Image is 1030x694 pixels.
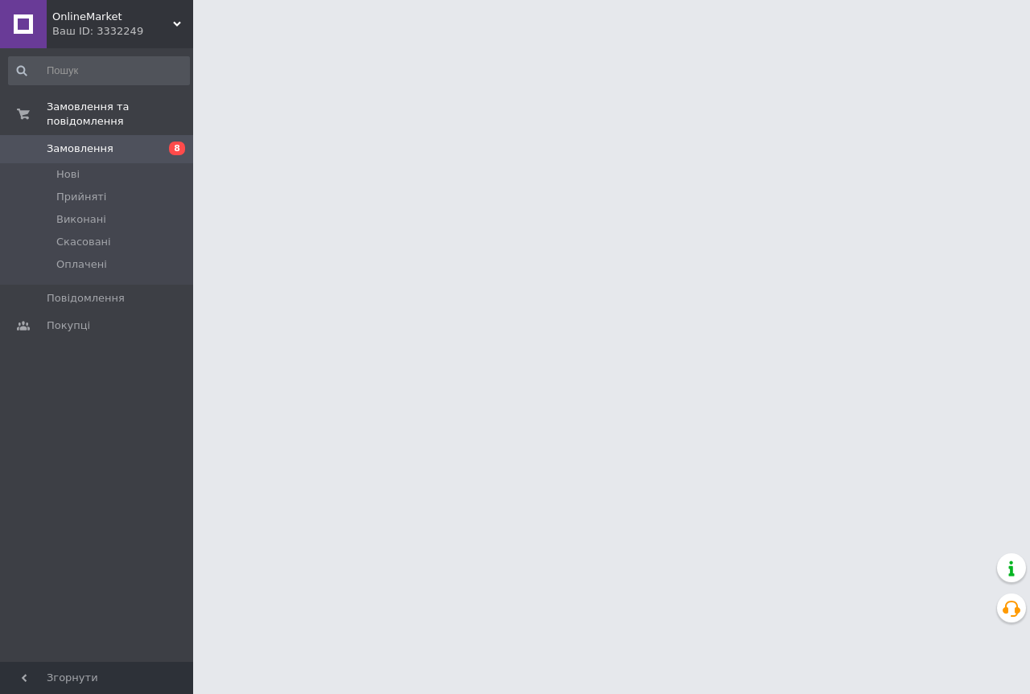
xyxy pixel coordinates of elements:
span: Прийняті [56,190,106,204]
span: 8 [169,142,185,155]
span: Оплачені [56,257,107,272]
span: Нові [56,167,80,182]
input: Пошук [8,56,190,85]
span: Виконані [56,212,106,227]
span: Покупці [47,318,90,333]
span: Скасовані [56,235,111,249]
span: Замовлення та повідомлення [47,100,193,129]
div: Ваш ID: 3332249 [52,24,193,39]
span: OnlineMarket [52,10,173,24]
span: Замовлення [47,142,113,156]
span: Повідомлення [47,291,125,306]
